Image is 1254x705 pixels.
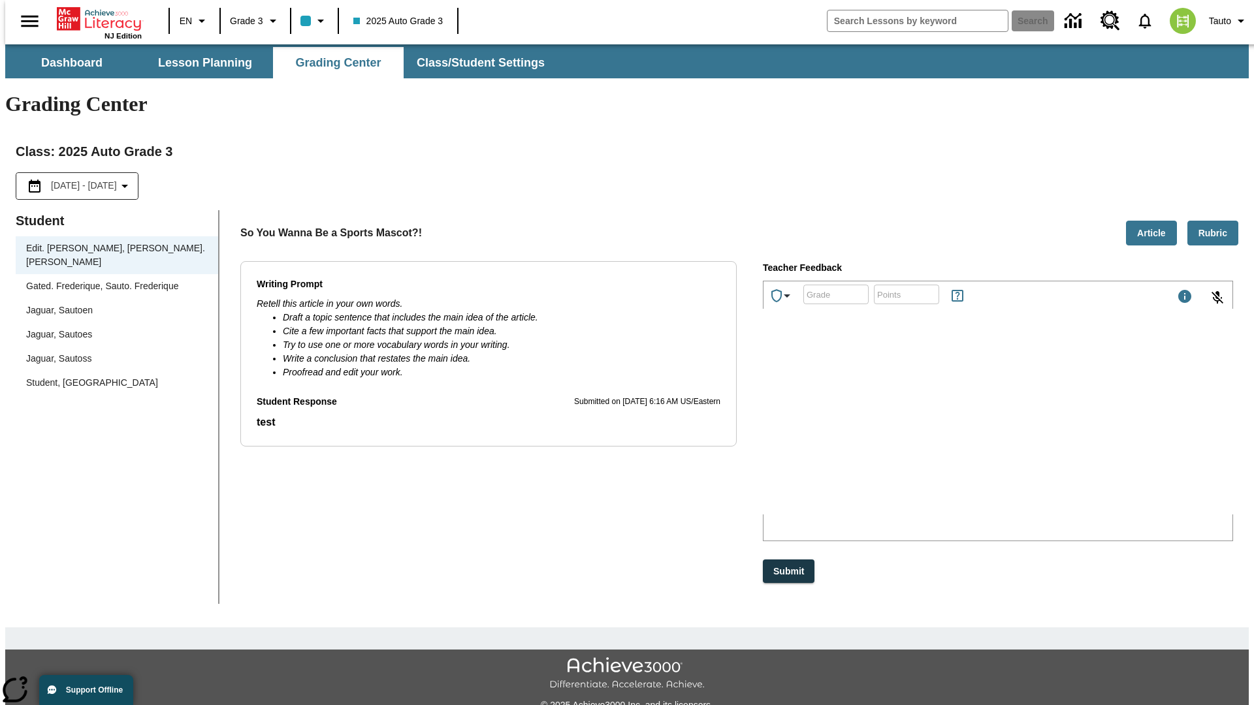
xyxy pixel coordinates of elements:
button: Support Offline [39,675,133,705]
input: Grade: Letters, numbers, %, + and - are allowed. [803,277,869,312]
input: search field [828,10,1008,31]
body: Type your response here. [5,10,191,22]
button: Article, Will open in new tab [1126,221,1177,246]
span: Class/Student Settings [417,55,545,70]
span: Lesson Planning [158,55,252,70]
a: Home [57,6,142,32]
button: Open side menu [10,2,49,40]
p: Teacher Feedback [763,261,1233,275]
span: Tauto [1209,14,1231,28]
span: Grading Center [295,55,381,70]
div: Maximum 1000 characters Press Escape to exit toolbar and use left and right arrow keys to access ... [1177,289,1193,307]
button: Class color is light blue. Change class color [295,9,334,33]
img: Achieve3000 Differentiate Accelerate Achieve [549,657,705,691]
div: Jaguar, Sautoes [16,322,218,347]
button: Submit [763,559,814,584]
div: Edit. [PERSON_NAME], [PERSON_NAME]. [PERSON_NAME] [16,236,218,274]
li: Cite a few important facts that support the main idea. [283,324,720,338]
span: 2025 Auto Grade 3 [353,14,443,28]
p: Student Response [257,395,337,409]
div: Jaguar, Sautoes [26,328,92,341]
button: Select a new avatar [1162,4,1204,38]
div: Jaguar, Sautoen [26,304,93,317]
a: Notifications [1128,4,1162,38]
div: Jaguar, Sautoss [26,352,91,366]
p: So You Wanna Be a Sports Mascot?! [240,225,422,241]
button: Achievements [764,283,800,309]
div: Home [57,5,142,40]
p: Writing Prompt [257,277,720,292]
div: Grade: Letters, numbers, %, + and - are allowed. [803,285,869,304]
button: Language: EN, Select a language [174,9,216,33]
li: Proofread and edit your work. [283,366,720,379]
span: NJ Edition [104,32,142,40]
div: Gated. Frederique, Sauto. Frederique [26,279,178,293]
button: Lesson Planning [140,47,270,78]
div: Student, [GEOGRAPHIC_DATA] [26,376,158,390]
div: Jaguar, Sautoen [16,298,218,322]
input: Points: Must be equal to or less than 25. [874,277,939,312]
div: Gated. Frederique, Sauto. Frederique [16,274,218,298]
img: avatar image [1170,8,1196,34]
li: Try to use one or more vocabulary words in your writing. [283,338,720,352]
button: Class/Student Settings [406,47,555,78]
li: Write a conclusion that restates the main idea. [283,352,720,366]
button: Grading Center [273,47,404,78]
p: test [257,415,720,430]
span: EN [180,14,192,28]
h1: Grading Center [5,92,1249,116]
p: Student Response [257,415,720,430]
div: Points: Must be equal to or less than 25. [874,285,939,304]
span: Dashboard [41,55,103,70]
a: Resource Center, Will open in new tab [1093,3,1128,39]
li: Draft a topic sentence that includes the main idea of the article. [283,311,720,324]
div: Student, [GEOGRAPHIC_DATA] [16,371,218,395]
button: Rules for Earning Points and Achievements, Will open in new tab [944,283,971,309]
div: SubNavbar [5,47,556,78]
button: Dashboard [7,47,137,78]
span: Support Offline [66,685,123,695]
a: Data Center [1057,3,1093,39]
span: [DATE] - [DATE] [51,179,117,193]
button: Grade: Grade 3, Select a grade [225,9,286,33]
p: Retell this article in your own words. [257,297,720,311]
h2: Class : 2025 Auto Grade 3 [16,141,1238,162]
span: Grade 3 [230,14,263,28]
button: Select the date range menu item [22,178,133,194]
div: Jaguar, Sautoss [16,347,218,371]
div: SubNavbar [5,44,1249,78]
svg: Collapse Date Range Filter [117,178,133,194]
div: Edit. [PERSON_NAME], [PERSON_NAME]. [PERSON_NAME] [26,242,208,269]
p: Student [16,210,218,231]
button: Click to activate and allow voice recognition [1202,282,1233,313]
p: test thiss [5,10,191,22]
p: Submitted on [DATE] 6:16 AM US/Eastern [574,396,720,409]
button: Rubric, Will open in new tab [1187,221,1238,246]
button: Profile/Settings [1204,9,1254,33]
